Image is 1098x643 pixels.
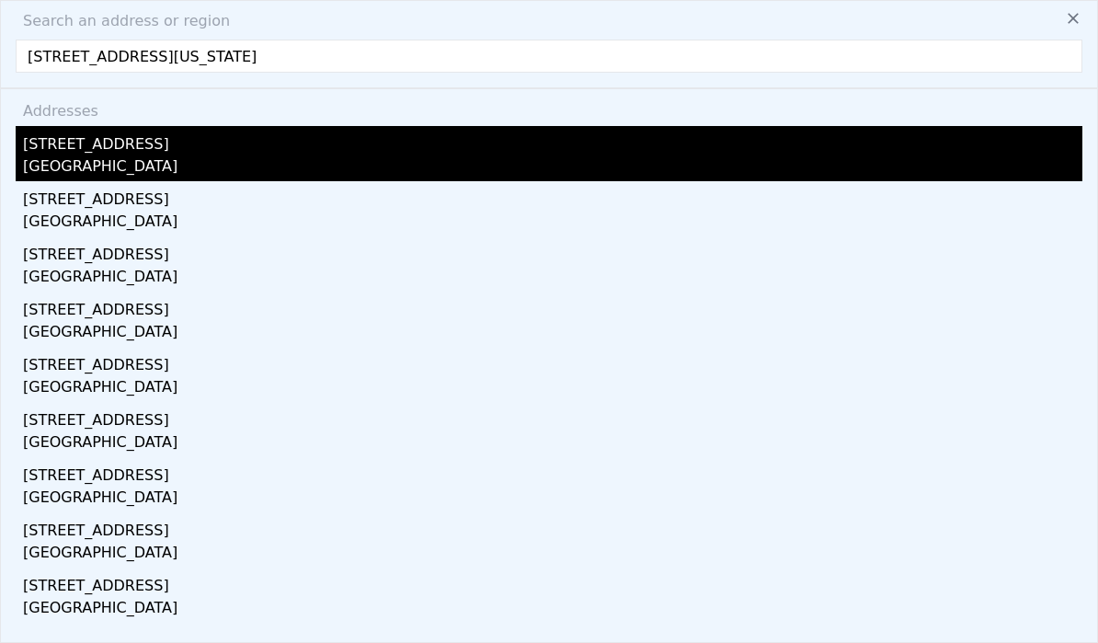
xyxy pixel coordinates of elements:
[23,402,1082,431] div: [STREET_ADDRESS]
[23,457,1082,487] div: [STREET_ADDRESS]
[23,431,1082,457] div: [GEOGRAPHIC_DATA]
[23,266,1082,292] div: [GEOGRAPHIC_DATA]
[23,292,1082,321] div: [STREET_ADDRESS]
[8,10,230,32] span: Search an address or region
[23,155,1082,181] div: [GEOGRAPHIC_DATA]
[23,542,1082,568] div: [GEOGRAPHIC_DATA]
[23,568,1082,597] div: [STREET_ADDRESS]
[23,181,1082,211] div: [STREET_ADDRESS]
[23,597,1082,623] div: [GEOGRAPHIC_DATA]
[23,211,1082,236] div: [GEOGRAPHIC_DATA]
[23,236,1082,266] div: [STREET_ADDRESS]
[23,376,1082,402] div: [GEOGRAPHIC_DATA]
[23,126,1082,155] div: [STREET_ADDRESS]
[23,512,1082,542] div: [STREET_ADDRESS]
[23,487,1082,512] div: [GEOGRAPHIC_DATA]
[23,347,1082,376] div: [STREET_ADDRESS]
[23,321,1082,347] div: [GEOGRAPHIC_DATA]
[16,89,1082,126] div: Addresses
